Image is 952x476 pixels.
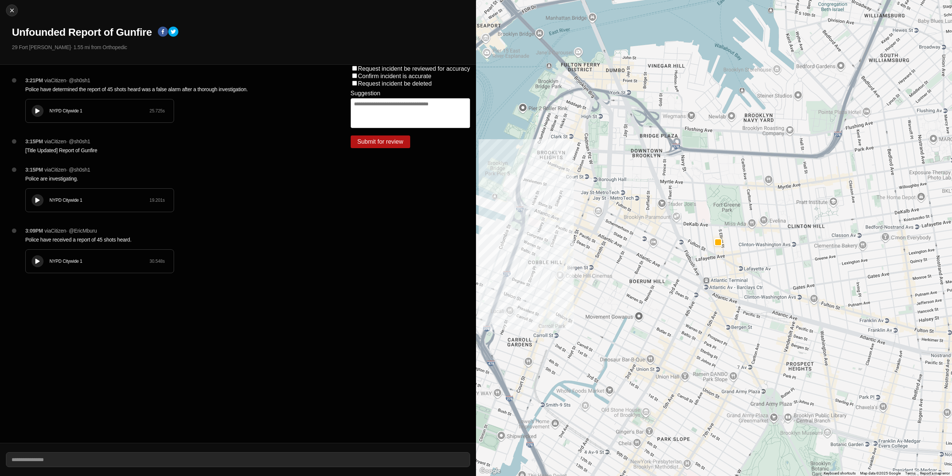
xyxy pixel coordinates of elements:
[12,26,152,39] h1: Unfounded Report of Gunfire
[12,44,470,51] p: 29 Fort [PERSON_NAME] · 1.55 mi from Orthopedic
[25,138,43,145] p: 3:15PM
[168,26,178,38] button: twitter
[49,108,149,114] div: NYPD Citywide 1
[158,26,168,38] button: facebook
[905,471,916,475] a: Terms (opens in new tab)
[45,138,90,145] p: via Citizen · @ sh0sh1
[25,236,321,243] p: Police have received a report of 45 shots heard.
[49,258,149,264] div: NYPD Citywide 1
[478,466,502,476] img: Google
[358,80,432,87] label: Request incident be deleted
[25,227,43,234] p: 3:09PM
[358,73,431,79] label: Confirm incident is accurate
[824,471,856,476] button: Keyboard shortcuts
[860,471,901,475] span: Map data ©2025 Google
[149,108,165,114] div: 25.725 s
[351,90,380,97] label: Suggestion
[25,86,321,93] p: Police have determined the report of 45 shots heard was a false alarm after a thorough investigat...
[478,466,502,476] a: Open this area in Google Maps (opens a new window)
[25,166,43,173] p: 3:15PM
[25,77,43,84] p: 3:21PM
[45,77,90,84] p: via Citizen · @ sh0sh1
[25,147,321,154] p: [Title Updated] Report of Gunfire
[45,166,90,173] p: via Citizen · @ sh0sh1
[149,258,165,264] div: 30.548 s
[149,197,165,203] div: 19.201 s
[49,197,149,203] div: NYPD Citywide 1
[45,227,97,234] p: via Citizen · @ EricMburu
[920,471,950,475] a: Report a map error
[351,135,410,148] button: Submit for review
[8,7,16,14] img: cancel
[25,175,321,182] p: Police are investigating.
[358,66,470,72] label: Request incident be reviewed for accuracy
[6,4,18,16] button: cancel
